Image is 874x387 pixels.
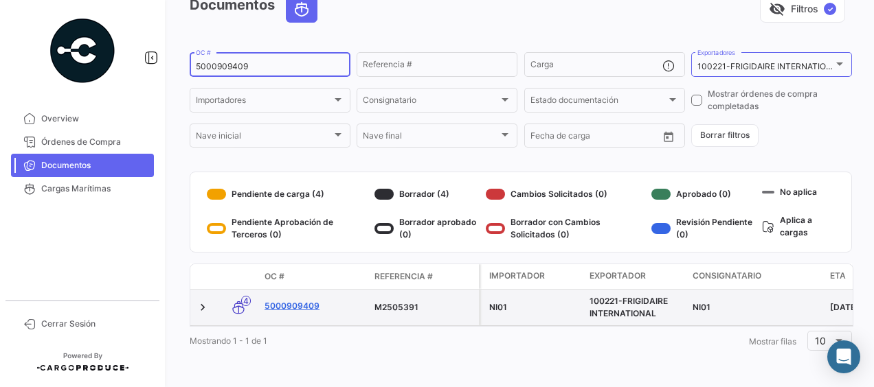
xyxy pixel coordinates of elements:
[708,88,852,113] span: Mostrar órdenes de compra completadas
[207,216,369,241] div: Pendiente Aprobación de Terceros (0)
[489,301,579,314] div: NI01
[651,183,757,205] div: Aprobado (0)
[218,271,259,282] datatable-header-cell: Modo de Transporte
[190,336,267,346] span: Mostrando 1 - 1 de 1
[369,265,479,288] datatable-header-cell: Referencia #
[41,113,148,125] span: Overview
[769,1,785,17] span: visibility_off
[762,183,835,200] div: No aplica
[486,216,646,241] div: Borrador con Cambios Solicitados (0)
[11,107,154,130] a: Overview
[749,336,796,347] span: Mostrar filas
[41,159,148,172] span: Documentos
[693,270,761,282] span: Consignatario
[363,133,499,143] span: Nave final
[590,270,646,282] span: Exportador
[11,177,154,200] a: Cargas Marítimas
[196,133,332,143] span: Nave inicial
[207,183,369,205] div: Pendiente de carga (4)
[489,270,545,282] span: Importador
[824,3,836,15] span: ✓
[486,183,646,205] div: Cambios Solicitados (0)
[481,264,584,289] datatable-header-cell: Importador
[530,97,666,107] span: Estado documentación
[41,318,148,330] span: Cerrar Sesión
[196,97,332,107] span: Importadores
[697,61,842,71] mat-select-trigger: 100221-FRIGIDAIRE INTERNATIONAL
[693,302,710,312] span: NI01
[265,300,363,312] a: 5000909409
[590,295,682,320] div: 100221-FRIGIDAIRE INTERNATIONAL
[363,97,499,107] span: Consignatario
[41,183,148,195] span: Cargas Marítimas
[565,133,626,143] input: Hasta
[815,335,826,347] span: 10
[830,270,846,282] span: ETA
[827,340,860,373] div: Abrir Intercom Messenger
[374,183,480,205] div: Borrador (4)
[196,301,210,314] a: Expand/Collapse Row
[48,16,117,85] img: powered-by.png
[687,264,825,289] datatable-header-cell: Consignatario
[259,265,369,288] datatable-header-cell: OC #
[762,211,835,241] div: Aplica a cargas
[374,270,433,283] span: Referencia #
[530,133,555,143] input: Desde
[241,296,251,306] span: 4
[11,154,154,177] a: Documentos
[374,216,480,241] div: Borrador aprobado (0)
[11,130,154,154] a: Órdenes de Compra
[691,124,759,147] button: Borrar filtros
[658,126,679,147] button: Open calendar
[41,136,148,148] span: Órdenes de Compra
[584,264,687,289] datatable-header-cell: Exportador
[374,301,473,314] div: M2505391
[651,216,757,241] div: Revisión Pendiente (0)
[265,270,284,283] span: OC #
